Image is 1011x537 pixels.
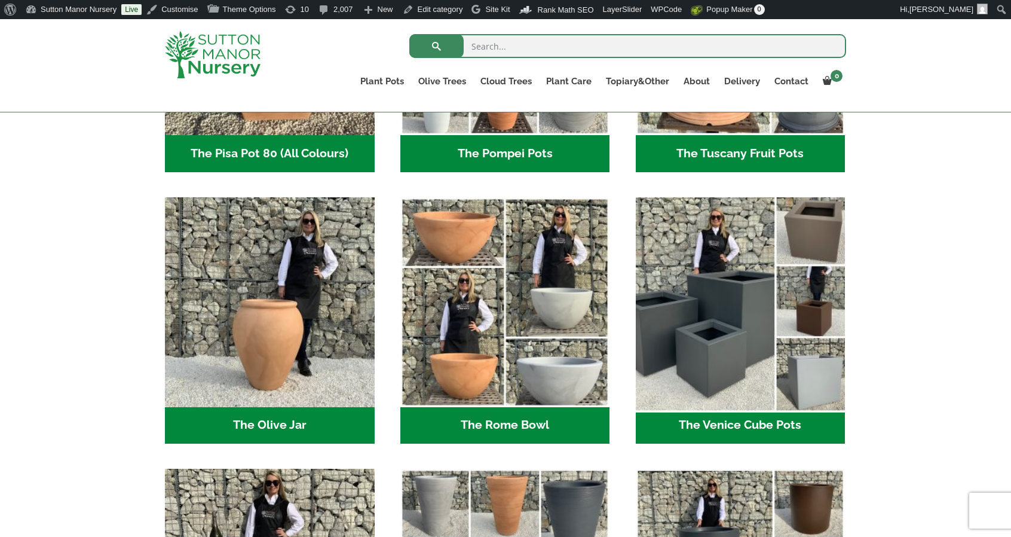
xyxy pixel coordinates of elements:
a: Topiary&Other [599,73,676,90]
h2: The Pisa Pot 80 (All Colours) [165,135,375,172]
span: [PERSON_NAME] [909,5,973,14]
span: 0 [831,70,842,82]
a: Plant Care [539,73,599,90]
h2: The Rome Bowl [400,407,610,444]
a: Visit product category The Venice Cube Pots [636,197,845,444]
a: Delivery [717,73,767,90]
h2: The Tuscany Fruit Pots [636,135,845,172]
img: The Venice Cube Pots [630,192,850,412]
span: 0 [754,4,765,15]
img: logo [165,31,261,78]
h2: The Venice Cube Pots [636,407,845,444]
a: 0 [816,73,846,90]
h2: The Olive Jar [165,407,375,444]
a: Visit product category The Olive Jar [165,197,375,444]
span: Site Kit [485,5,510,14]
a: Cloud Trees [473,73,539,90]
a: Visit product category The Rome Bowl [400,197,610,444]
img: The Olive Jar [165,197,375,407]
input: Search... [409,34,846,58]
a: Live [121,4,142,15]
a: Plant Pots [353,73,411,90]
a: Olive Trees [411,73,473,90]
a: Contact [767,73,816,90]
span: Rank Math SEO [538,5,594,14]
h2: The Pompei Pots [400,135,610,172]
img: The Rome Bowl [400,197,610,407]
a: About [676,73,717,90]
